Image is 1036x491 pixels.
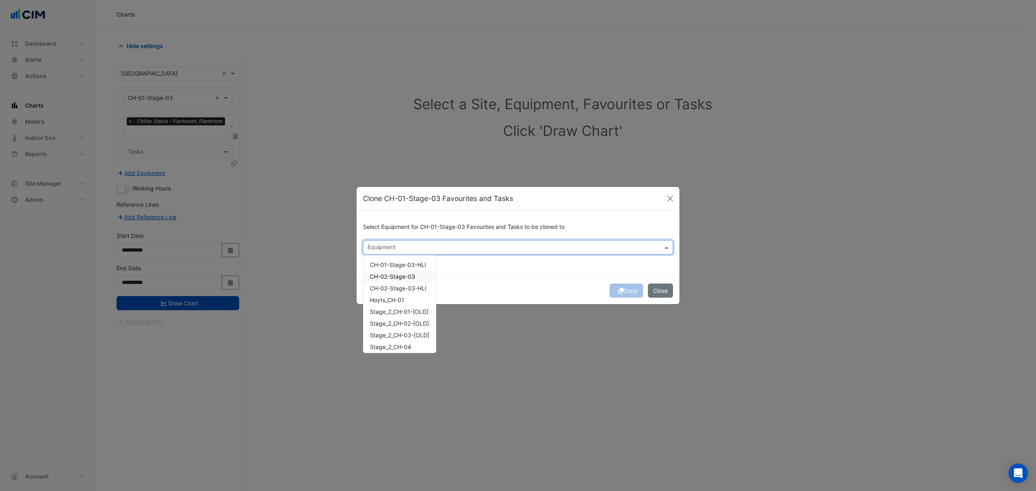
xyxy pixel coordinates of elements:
button: Close [648,284,673,298]
h6: Select Equipment for CH-01-Stage-03 Favourites and Tasks to be cloned to [363,224,673,231]
span: Hoyts_CH-01 [370,296,404,303]
h5: Clone CH-01-Stage-03 Favourites and Tasks [363,193,513,204]
button: Select All [363,254,388,264]
span: Stage_2_CH-02-[OLD] [370,320,429,327]
span: CH-02-Stage-03 [370,273,415,280]
div: Equipment [366,243,396,253]
span: CH-02-Stage-03-HLI [370,285,427,292]
span: Stage_2_CH-01-[OLD] [370,308,429,315]
div: Open Intercom Messenger [1008,463,1028,483]
button: Close [664,193,676,205]
span: CH-01-Stage-03-HLI [370,261,426,268]
span: Stage_2_CH-04 [370,343,411,350]
ng-dropdown-panel: Options list [363,255,436,353]
span: Stage_2_CH-03-[OLD] [370,332,429,339]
